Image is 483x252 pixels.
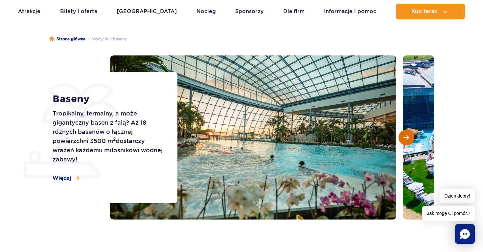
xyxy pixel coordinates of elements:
a: Strona główna [49,36,85,42]
a: Bilety i oferta [60,4,97,19]
img: Basen wewnętrzny w Suntago, z tropikalnymi roślinami i orchideami [110,55,396,220]
button: Kup teraz [396,4,465,19]
a: Nocleg [196,4,216,19]
span: Jak mogę Ci pomóc? [422,206,475,221]
h1: Baseny [53,93,163,105]
div: Chat [455,224,475,244]
span: Dzień dobry! [440,189,475,203]
sup: 2 [113,136,116,142]
a: [GEOGRAPHIC_DATA] [117,4,177,19]
li: Wszystkie baseny [85,36,127,42]
span: Więcej [53,175,71,182]
p: Tropikalny, termalny, a może gigantyczny basen z falą? Aż 18 różnych basenów o łącznej powierzchn... [53,109,163,164]
a: Atrakcje [18,4,40,19]
a: Sponsorzy [235,4,264,19]
a: Więcej [53,175,80,182]
span: Kup teraz [411,9,437,14]
a: Informacje i pomoc [324,4,376,19]
button: Następny slajd [399,130,414,145]
a: Dla firm [283,4,305,19]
